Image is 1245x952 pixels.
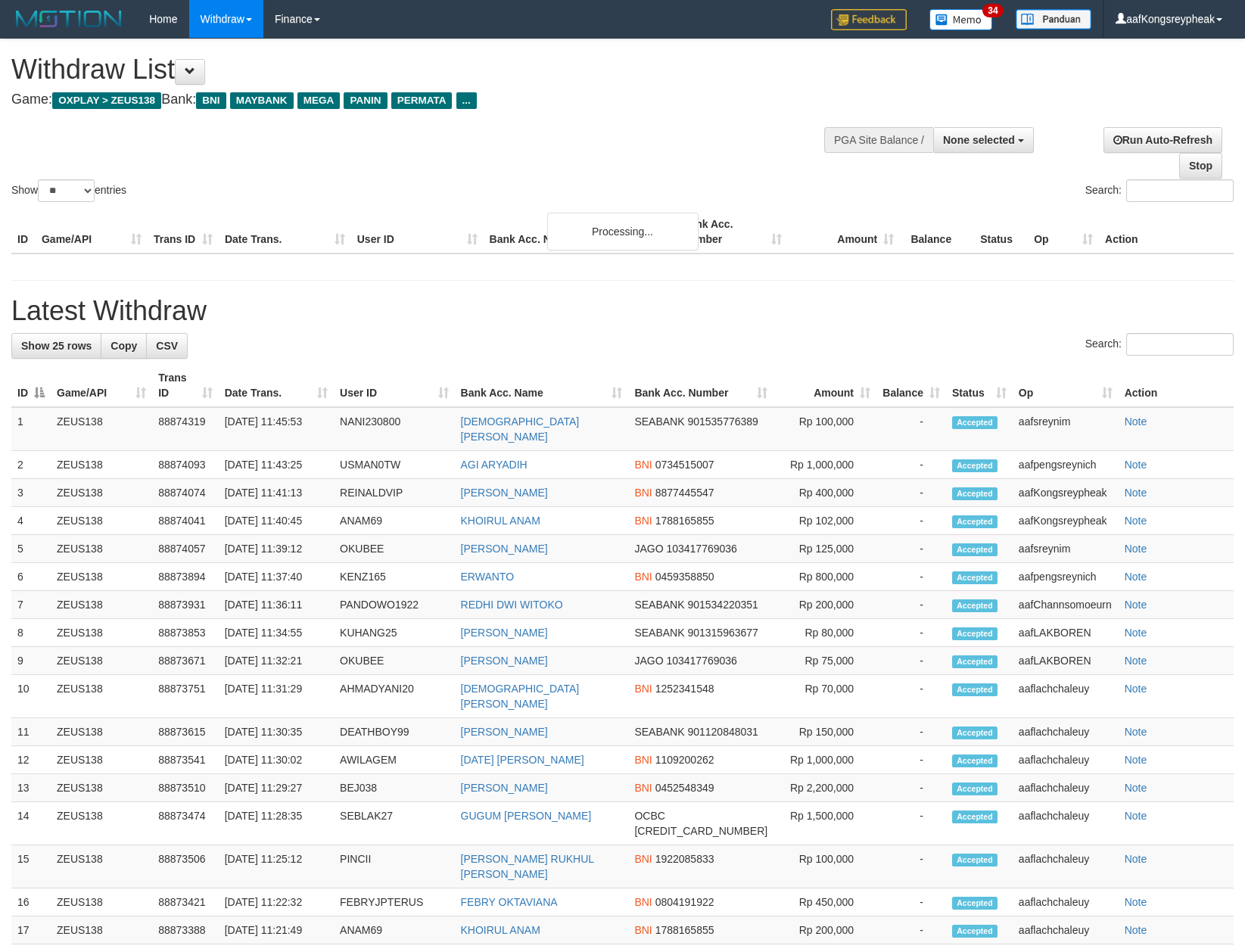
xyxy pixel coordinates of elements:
[230,92,294,109] span: MAYBANK
[634,543,663,555] span: JAGO
[11,54,815,85] h1: Withdraw List
[634,754,652,766] span: BNI
[628,364,773,407] th: Bank Acc. Number: activate to sort column ascending
[334,675,454,718] td: AHMADYANI20
[952,627,998,640] span: Accepted
[219,746,334,774] td: [DATE] 11:30:02
[51,364,152,407] th: Game/API: activate to sort column ascending
[773,479,876,507] td: Rp 400,000
[773,563,876,591] td: Rp 800,000
[334,888,454,916] td: FEBRYJPTERUS
[1013,916,1119,944] td: aaflachchaleuy
[51,802,152,845] td: ZEUS138
[946,364,1013,407] th: Status: activate to sort column ascending
[982,4,1003,17] span: 34
[655,515,714,527] span: Copy 1788165855 to clipboard
[876,675,946,718] td: -
[36,210,148,254] th: Game/API
[219,718,334,746] td: [DATE] 11:30:35
[952,810,998,823] span: Accepted
[634,515,652,527] span: BNI
[876,507,946,535] td: -
[773,451,876,479] td: Rp 1,000,000
[152,675,219,718] td: 88873751
[11,647,51,675] td: 9
[51,888,152,916] td: ZEUS138
[51,845,152,888] td: ZEUS138
[334,647,454,675] td: OKUBEE
[952,925,998,938] span: Accepted
[344,92,387,109] span: PANIN
[51,774,152,802] td: ZEUS138
[876,619,946,647] td: -
[219,802,334,845] td: [DATE] 11:28:35
[933,127,1034,153] button: None selected
[824,127,933,153] div: PGA Site Balance /
[152,619,219,647] td: 88873853
[1013,619,1119,647] td: aafLAKBOREN
[334,802,454,845] td: SEBLAK27
[219,479,334,507] td: [DATE] 11:41:13
[876,364,946,407] th: Balance: activate to sort column ascending
[51,718,152,746] td: ZEUS138
[876,451,946,479] td: -
[334,845,454,888] td: PINCII
[1103,127,1222,153] a: Run Auto-Refresh
[1013,647,1119,675] td: aafLAKBOREN
[219,619,334,647] td: [DATE] 11:34:55
[51,916,152,944] td: ZEUS138
[773,802,876,845] td: Rp 1,500,000
[773,407,876,451] td: Rp 100,000
[146,333,188,359] a: CSV
[1013,507,1119,535] td: aafKongsreypheak
[461,599,563,611] a: REDHI DWI WITOKO
[219,916,334,944] td: [DATE] 11:21:49
[156,340,178,352] span: CSV
[773,591,876,619] td: Rp 200,000
[634,487,652,499] span: BNI
[101,333,147,359] a: Copy
[773,535,876,563] td: Rp 125,000
[687,726,758,738] span: Copy 901120848031 to clipboard
[655,459,714,471] span: Copy 0734515007 to clipboard
[1179,153,1222,179] a: Stop
[51,675,152,718] td: ZEUS138
[952,655,998,668] span: Accepted
[152,451,219,479] td: 88874093
[676,210,788,254] th: Bank Acc. Number
[788,210,900,254] th: Amount
[952,599,998,612] span: Accepted
[334,507,454,535] td: ANAM69
[219,364,334,407] th: Date Trans.: activate to sort column ascending
[334,774,454,802] td: BEJ038
[773,916,876,944] td: Rp 200,000
[773,675,876,718] td: Rp 70,000
[655,571,714,583] span: Copy 0459358850 to clipboard
[655,683,714,695] span: Copy 1252341548 to clipboard
[900,210,974,254] th: Balance
[1119,364,1234,407] th: Action
[1125,627,1147,639] a: Note
[952,543,998,556] span: Accepted
[952,683,998,696] span: Accepted
[152,718,219,746] td: 88873615
[655,754,714,766] span: Copy 1109200262 to clipboard
[11,364,51,407] th: ID: activate to sort column descending
[655,782,714,794] span: Copy 0452548349 to clipboard
[1013,591,1119,619] td: aafChannsomoeurn
[461,782,548,794] a: [PERSON_NAME]
[11,8,126,30] img: MOTION_logo.png
[547,213,699,250] div: Processing...
[334,535,454,563] td: OKUBEE
[876,916,946,944] td: -
[461,571,515,583] a: ERWANTO
[1013,451,1119,479] td: aafpengsreynich
[334,916,454,944] td: ANAM69
[11,535,51,563] td: 5
[456,92,477,109] span: ...
[152,746,219,774] td: 88873541
[1125,726,1147,738] a: Note
[461,924,540,936] a: KHOIRUL ANAM
[1016,9,1091,30] img: panduan.png
[1013,774,1119,802] td: aaflachchaleuy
